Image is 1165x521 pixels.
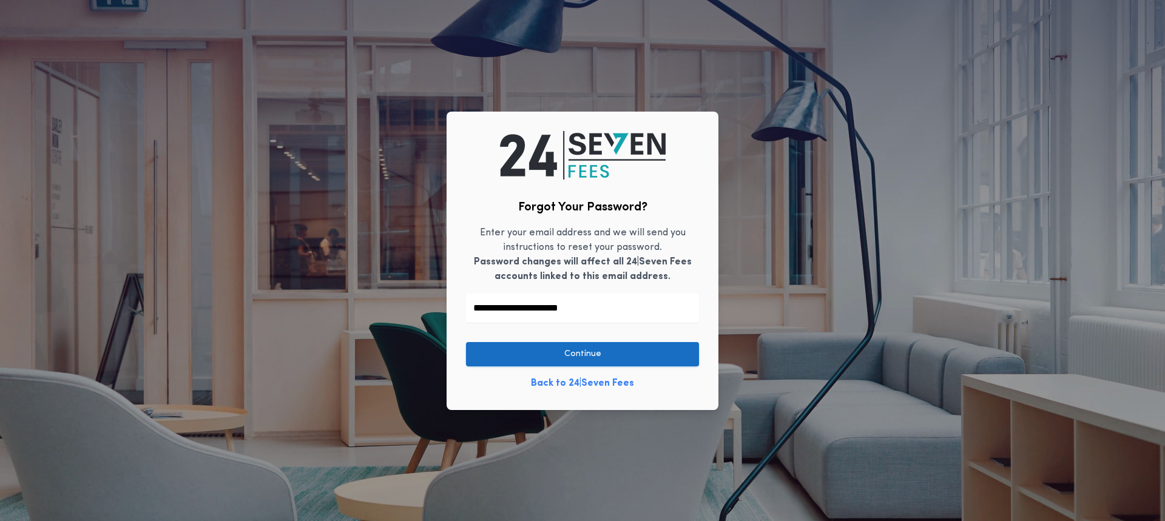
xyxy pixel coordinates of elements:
button: Continue [466,342,699,366]
p: Enter your email address and we will send you instructions to reset your password. [466,226,699,284]
h2: Forgot Your Password? [518,199,647,216]
a: Back to 24|Seven Fees [531,376,634,391]
b: Password changes will affect all 24|Seven Fees accounts linked to this email address. [474,257,692,281]
img: logo [500,131,666,180]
